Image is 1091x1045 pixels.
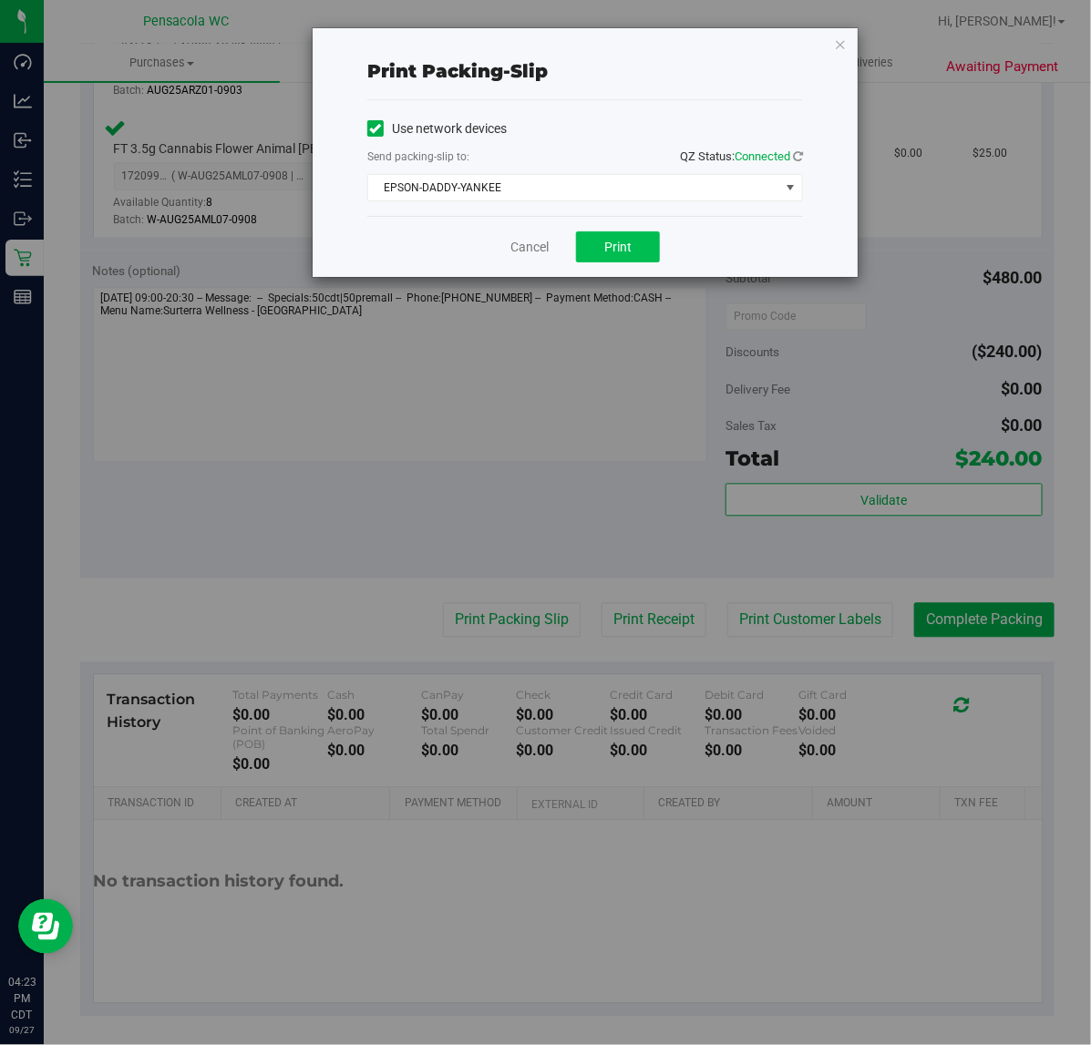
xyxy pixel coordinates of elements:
[368,175,779,200] span: EPSON-DADDY-YANKEE
[367,60,548,82] span: Print packing-slip
[735,149,790,163] span: Connected
[576,231,660,262] button: Print
[510,238,549,257] a: Cancel
[680,149,803,163] span: QZ Status:
[779,175,802,200] span: select
[367,149,469,165] label: Send packing-slip to:
[18,899,73,954] iframe: Resource center
[367,119,507,138] label: Use network devices
[604,240,632,254] span: Print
